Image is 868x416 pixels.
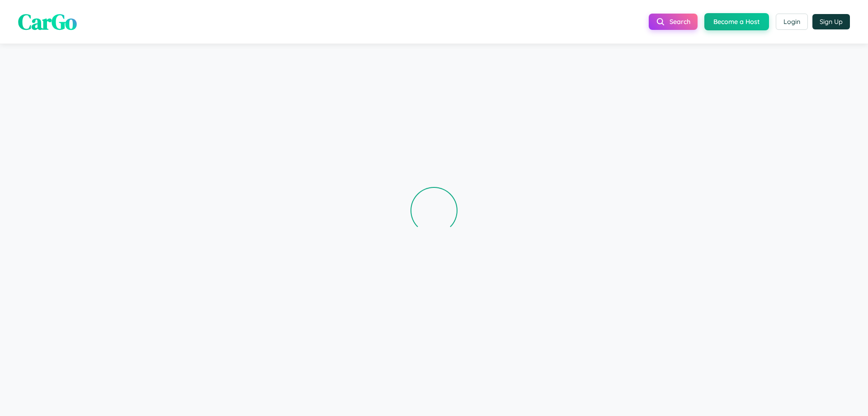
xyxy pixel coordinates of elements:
[649,14,698,30] button: Search
[812,14,850,29] button: Sign Up
[18,7,77,37] span: CarGo
[704,13,769,30] button: Become a Host
[776,14,808,30] button: Login
[670,18,690,26] span: Search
